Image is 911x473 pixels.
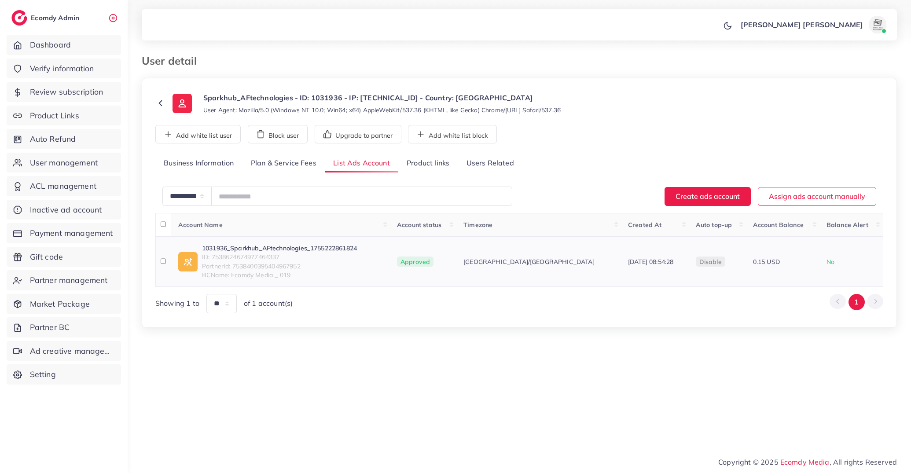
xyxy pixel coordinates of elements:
[780,458,830,466] a: Ecomdy Media
[178,221,223,229] span: Account Name
[31,14,81,22] h2: Ecomdy Admin
[30,345,114,357] span: Ad creative management
[397,257,433,267] span: Approved
[155,125,241,143] button: Add white list user
[7,364,121,385] a: Setting
[7,176,121,196] a: ACL management
[7,341,121,361] a: Ad creative management
[741,19,863,30] p: [PERSON_NAME] [PERSON_NAME]
[30,227,113,239] span: Payment management
[202,271,357,279] span: BCName: Ecomdy Media _ 019
[7,223,121,243] a: Payment management
[7,153,121,173] a: User management
[463,257,595,266] span: [GEOGRAPHIC_DATA]/[GEOGRAPHIC_DATA]
[30,133,76,145] span: Auto Refund
[30,39,71,51] span: Dashboard
[7,317,121,337] a: Partner BC
[315,125,401,143] button: Upgrade to partner
[30,298,90,310] span: Market Package
[30,157,98,169] span: User management
[665,187,751,206] button: Create ads account
[628,221,662,229] span: Created At
[202,244,357,253] a: 1031936_Sparkhub_AFtechnologies_1755222861824
[30,86,103,98] span: Review subscription
[463,221,492,229] span: Timezone
[408,125,497,143] button: Add white list block
[7,129,121,149] a: Auto Refund
[203,92,561,103] p: Sparkhub_AFtechnologies - ID: 1031936 - IP: [TECHNICAL_ID] - Country: [GEOGRAPHIC_DATA]
[30,110,79,121] span: Product Links
[7,247,121,267] a: Gift code
[753,221,804,229] span: Account Balance
[397,221,441,229] span: Account status
[753,258,780,266] span: 0.15 USD
[202,253,357,261] span: ID: 7538624674977464337
[178,252,198,271] img: ic-ad-info.7fc67b75.svg
[7,82,121,102] a: Review subscription
[7,294,121,314] a: Market Package
[7,270,121,290] a: Partner management
[827,258,834,266] span: No
[830,457,897,467] span: , All rights Reserved
[244,298,293,308] span: of 1 account(s)
[7,200,121,220] a: Inactive ad account
[758,187,876,206] button: Assign ads account manually
[718,457,897,467] span: Copyright © 2025
[7,59,121,79] a: Verify information
[830,294,883,310] ul: Pagination
[203,106,561,114] small: User Agent: Mozilla/5.0 (Windows NT 10.0; Win64; x64) AppleWebKit/537.36 (KHTML, like Gecko) Chro...
[30,63,94,74] span: Verify information
[325,154,398,173] a: List Ads Account
[30,275,108,286] span: Partner management
[696,221,732,229] span: Auto top-up
[7,35,121,55] a: Dashboard
[398,154,458,173] a: Product links
[155,298,199,308] span: Showing 1 to
[849,294,865,310] button: Go to page 1
[458,154,522,173] a: Users Related
[827,221,868,229] span: Balance Alert
[30,180,96,192] span: ACL management
[7,106,121,126] a: Product Links
[142,55,204,67] h3: User detail
[30,204,102,216] span: Inactive ad account
[869,16,886,33] img: avatar
[699,258,722,266] span: disable
[30,251,63,263] span: Gift code
[242,154,325,173] a: Plan & Service Fees
[173,94,192,113] img: ic-user-info.36bf1079.svg
[30,322,70,333] span: Partner BC
[30,369,56,380] span: Setting
[736,16,890,33] a: [PERSON_NAME] [PERSON_NAME]avatar
[628,258,673,266] span: [DATE] 08:54:28
[11,10,27,26] img: logo
[155,154,242,173] a: Business Information
[11,10,81,26] a: logoEcomdy Admin
[248,125,308,143] button: Block user
[202,262,357,271] span: PartnerId: 7538400395404967952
